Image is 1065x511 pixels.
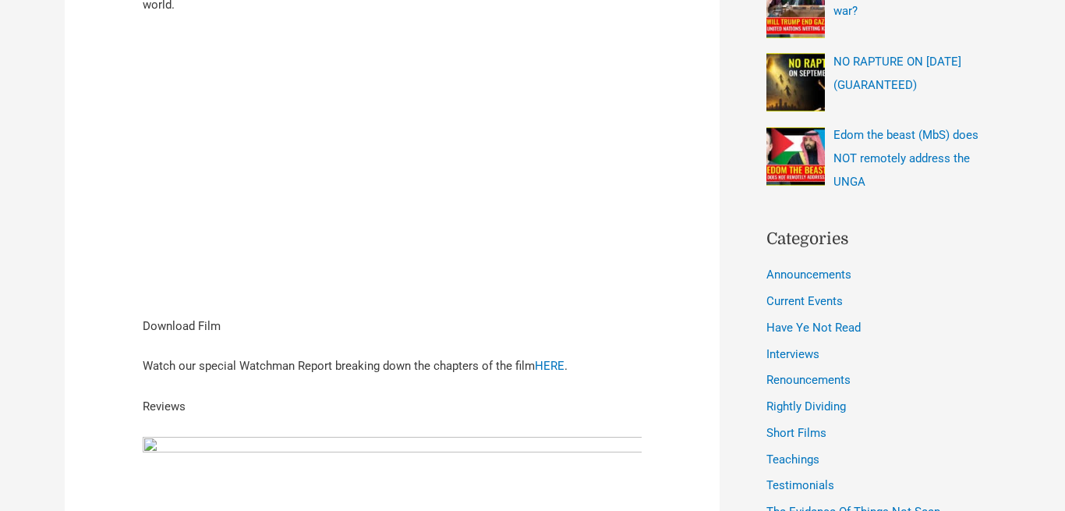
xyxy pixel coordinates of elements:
[535,359,564,373] a: HERE
[766,347,819,361] a: Interviews
[766,294,843,308] a: Current Events
[766,373,851,387] a: Renouncements
[766,478,834,492] a: Testimonials
[833,128,978,189] a: Edom the beast (MbS) does NOT remotely address the UNGA
[143,396,642,418] p: Reviews
[766,227,1000,252] h2: Categories
[766,268,851,282] a: Announcements
[766,426,826,440] a: Short Films
[766,452,819,467] a: Teachings
[143,319,221,333] a: Download Film
[766,321,861,335] a: Have Ye Not Read
[143,356,642,378] p: Watch our special Watchman Report breaking down the chapters of the film .
[833,55,961,92] a: NO RAPTURE ON [DATE] (GUARANTEED)
[766,399,846,413] a: Rightly Dividing
[143,35,642,316] iframe: Corona Rage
